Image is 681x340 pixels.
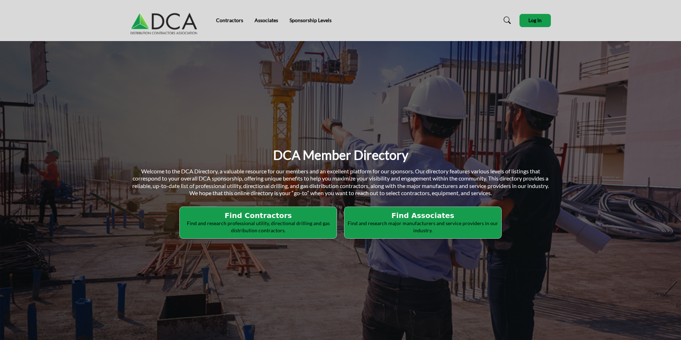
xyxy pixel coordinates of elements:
[528,17,542,23] span: Log In
[344,207,502,239] button: Find Associates Find and research major manufacturers and service providers in our industry.
[179,207,337,239] button: Find Contractors Find and research professional utility, directional drilling and gas distributio...
[255,17,278,23] a: Associates
[182,220,334,234] p: Find and research professional utility, directional drilling and gas distribution contractors.
[216,17,243,23] a: Contractors
[130,6,201,35] img: Site Logo
[290,17,332,23] a: Sponsorship Levels
[497,15,516,26] a: Search
[519,14,551,27] button: Log In
[273,147,408,163] h1: DCA Member Directory
[182,211,334,220] h2: Find Contractors
[132,168,549,197] span: Welcome to the DCA Directory, a valuable resource for our members and an excellent platform for o...
[347,220,499,234] p: Find and research major manufacturers and service providers in our industry.
[347,211,499,220] h2: Find Associates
